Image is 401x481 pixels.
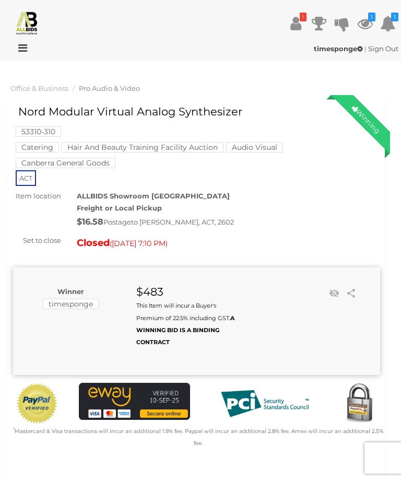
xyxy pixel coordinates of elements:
[10,84,68,92] a: Office & Business
[5,190,69,202] div: Item location
[136,302,234,346] small: This Item will incur a Buyer's Premium of 22.5% including GST.
[131,218,234,226] span: to [PERSON_NAME], ACT, 2602
[213,383,317,425] img: PCI DSS compliant
[368,13,375,21] i: 1
[16,383,58,425] img: Official PayPal Seal
[314,44,364,53] a: timesponge
[226,143,283,151] a: Audio Visual
[300,13,306,21] i: !
[226,142,283,152] mark: Audio Visual
[57,287,84,296] b: Winner
[77,204,162,212] strong: Freight or Local Pickup
[391,13,398,21] i: 1
[326,286,342,301] li: Unwatch this item
[314,44,363,53] strong: timesponge
[380,14,396,33] a: 1
[62,142,223,152] mark: Hair And Beauty Training Facility Auction
[288,14,304,33] a: !
[16,158,115,168] mark: Canberra General Goods
[77,215,380,230] div: Postage
[16,143,59,151] a: Catering
[77,192,230,200] strong: ALLBIDS Showroom [GEOGRAPHIC_DATA]
[16,127,61,136] a: 53310-310
[110,239,168,248] span: ( )
[62,143,223,151] a: Hair And Beauty Training Facility Auction
[16,126,61,137] mark: 53310-310
[15,10,39,35] img: Allbids.com.au
[77,217,103,227] strong: $16.58
[112,239,166,248] span: [DATE] 7:10 PM
[136,285,163,298] strong: $483
[79,84,140,92] a: Pro Audio & Video
[136,314,234,346] b: A WINNING BID IS A BINDING CONTRACT
[357,14,373,33] a: 1
[342,95,390,143] div: Winning
[364,44,367,53] span: |
[16,170,36,186] span: ACT
[43,299,99,309] mark: timesponge
[16,142,59,152] mark: Catering
[18,105,288,118] h1: Nord Modular Virtual Analog Synthesizer
[16,159,115,167] a: Canberra General Goods
[5,234,69,247] div: Set to close
[368,44,398,53] a: Sign Out
[79,383,190,420] img: eWAY Payment Gateway
[338,383,380,425] img: Secured by Rapid SSL
[13,428,383,447] small: Mastercard & Visa transactions will incur an additional 1.9% fee. Paypal will incur an additional...
[77,237,110,249] strong: Closed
